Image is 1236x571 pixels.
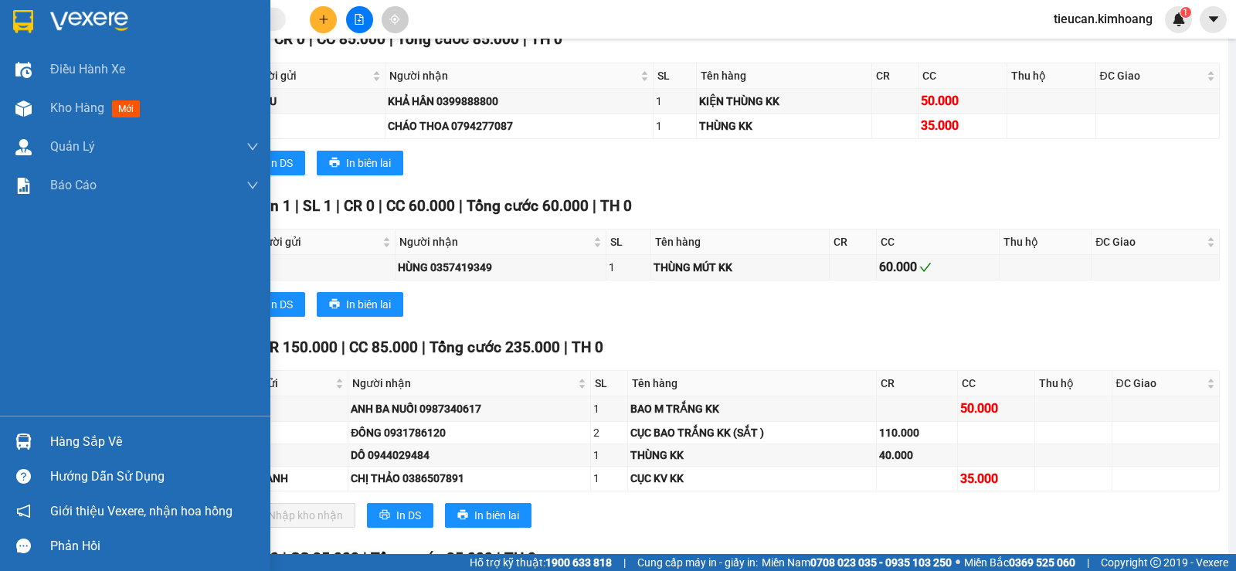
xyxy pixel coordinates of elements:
[50,465,259,488] div: Hướng dẫn sử dụng
[371,549,493,567] span: Tổng cước 35.000
[15,178,32,194] img: solution-icon
[457,509,468,522] span: printer
[388,93,650,110] div: KHẢ HÂN 0399888800
[697,63,873,89] th: Tên hàng
[268,296,293,313] span: In DS
[399,233,591,250] span: Người nhận
[13,10,33,33] img: logo-vxr
[467,197,589,215] span: Tổng cước 60.000
[919,63,1007,89] th: CC
[877,371,958,396] th: CR
[830,229,878,255] th: CR
[346,296,391,313] span: In biên lai
[349,338,418,356] span: CC 85.000
[351,400,588,417] div: ANH BA NUỐI 0987340617
[609,259,647,276] div: 1
[227,470,346,487] div: PHÚ THANH
[50,501,233,521] span: Giới thiệu Vexere, nhận hoa hồng
[919,261,932,274] span: check
[389,67,637,84] span: Người nhận
[351,447,588,464] div: DÔ 0944029484
[1180,7,1191,18] sup: 1
[346,155,391,172] span: In biên lai
[593,424,625,441] div: 2
[397,30,519,48] span: Tổng cước 85.000
[50,535,259,558] div: Phản hồi
[50,137,95,156] span: Quản Lý
[879,424,955,441] div: 110.000
[16,539,31,553] span: message
[367,503,433,528] button: printerIn DS
[16,504,31,518] span: notification
[1207,12,1221,26] span: caret-down
[654,63,696,89] th: SL
[1007,63,1096,89] th: Thu hộ
[352,375,575,392] span: Người nhận
[16,469,31,484] span: question-circle
[351,470,588,487] div: CHỊ THẢO 0386507891
[248,549,279,567] span: CR 0
[593,400,625,417] div: 1
[363,549,367,567] span: |
[389,14,400,25] span: aim
[318,14,329,25] span: plus
[295,197,299,215] span: |
[459,197,463,215] span: |
[651,229,830,255] th: Tên hàng
[810,556,952,569] strong: 0708 023 035 - 0935 103 250
[15,100,32,117] img: warehouse-icon
[268,155,293,172] span: In DS
[1009,556,1075,569] strong: 0369 525 060
[303,197,332,215] span: SL 1
[386,197,455,215] span: CC 60.000
[1200,6,1227,33] button: caret-down
[239,503,355,528] button: downloadNhập kho nhận
[956,559,960,566] span: ⚪️
[246,179,259,192] span: down
[593,197,596,215] span: |
[15,433,32,450] img: warehouse-icon
[15,62,32,78] img: warehouse-icon
[227,424,346,441] div: SANG
[591,371,628,396] th: SL
[600,197,632,215] span: TH 0
[317,30,385,48] span: CC 85.000
[1000,229,1092,255] th: Thu hộ
[470,554,612,571] span: Hỗ trợ kỹ thuật:
[1183,7,1188,18] span: 1
[656,93,693,110] div: 1
[50,59,125,79] span: Điều hành xe
[239,151,305,175] button: printerIn DS
[388,117,650,134] div: CHÁO THOA 0794277087
[656,117,693,134] div: 1
[699,117,870,134] div: THÙNG KK
[630,447,873,464] div: THÙNG KK
[50,430,259,454] div: Hàng sắp về
[227,447,346,464] div: PHÁT
[50,100,104,115] span: Kho hàng
[630,424,873,441] div: CỤC BAO TRẮNG KK (SẮT )
[290,549,359,567] span: CC 35.000
[1035,371,1112,396] th: Thu hộ
[964,554,1075,571] span: Miền Bắc
[344,197,375,215] span: CR 0
[877,229,1000,255] th: CC
[260,338,338,356] span: CR 150.000
[309,30,313,48] span: |
[630,400,873,417] div: BAO M TRẮNG KK
[1100,67,1204,84] span: ĐC Giao
[317,151,403,175] button: printerIn biên lai
[474,507,519,524] span: In biên lai
[354,14,365,25] span: file-add
[572,338,603,356] span: TH 0
[246,141,259,153] span: down
[545,556,612,569] strong: 1900 633 818
[379,197,382,215] span: |
[921,116,1004,135] div: 35.000
[317,292,403,317] button: printerIn biên lai
[112,100,140,117] span: mới
[239,292,305,317] button: printerIn DS
[1116,375,1204,392] span: ĐC Giao
[252,233,379,250] span: Người gửi
[960,399,1032,418] div: 50.000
